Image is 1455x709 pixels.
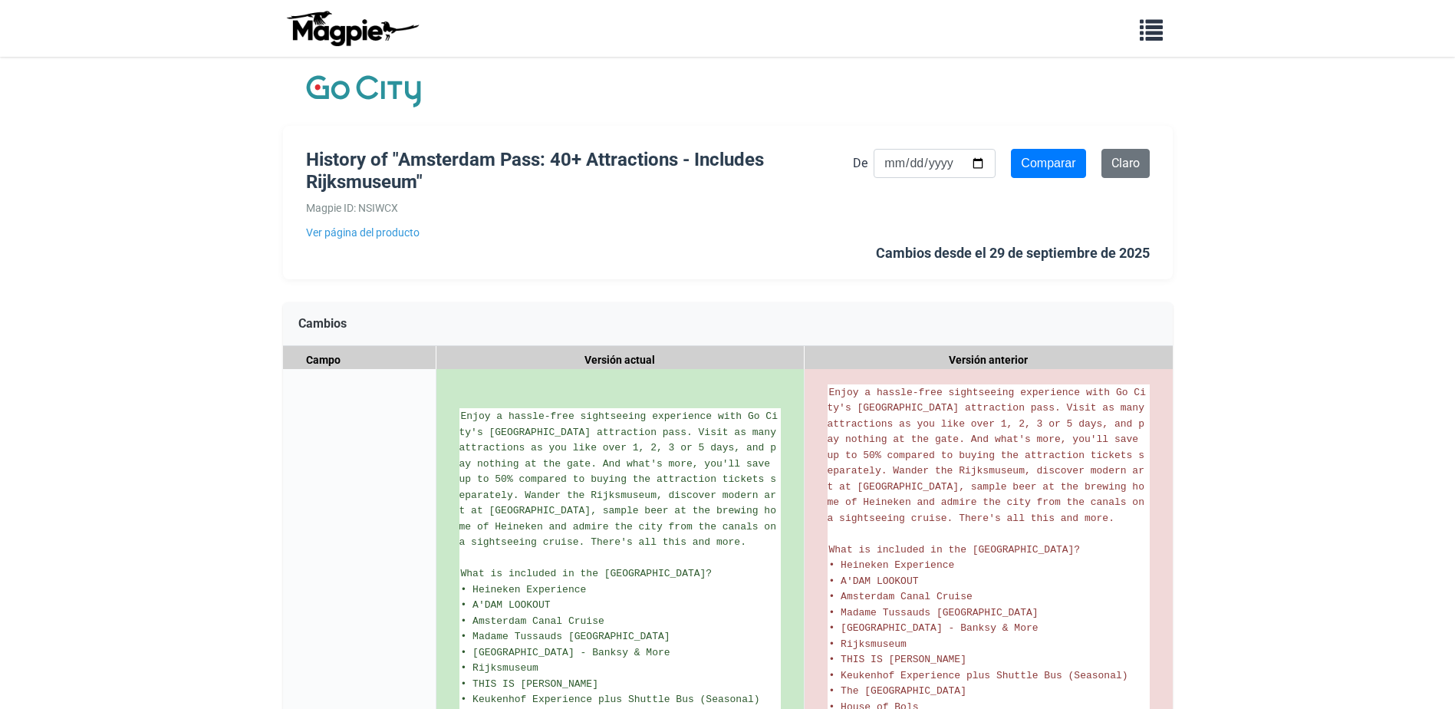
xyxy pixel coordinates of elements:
[829,685,966,697] span: • The [GEOGRAPHIC_DATA]
[461,615,604,627] span: • Amsterdam Canal Cruise
[461,694,760,705] span: • Keukenhof Experience plus Shuttle Bus (Seasonal)
[1101,149,1150,178] a: Claro
[829,670,1128,681] span: • Keukenhof Experience plus Shuttle Bus (Seasonal)
[828,387,1151,524] span: Enjoy a hassle-free sightseeing experience with Go City's [GEOGRAPHIC_DATA] attraction pass. Visi...
[829,559,955,571] span: • Heineken Experience
[829,607,1039,618] span: • Madame Tussauds [GEOGRAPHIC_DATA]
[283,346,436,374] div: Campo
[306,149,854,193] h1: History of "Amsterdam Pass: 40+ Attractions - Includes Rijksmuseum"
[436,346,805,374] div: Versión actual
[461,662,538,674] span: • Rijksmuseum
[829,654,966,665] span: • THIS IS [PERSON_NAME]
[306,224,854,241] a: Ver página del producto
[461,631,670,642] span: • Madame Tussauds [GEOGRAPHIC_DATA]
[853,153,867,173] label: De
[829,591,973,602] span: • Amsterdam Canal Cruise
[1011,149,1085,178] input: Comparar
[461,599,551,611] span: • A'DAM LOOKOUT
[829,575,919,587] span: • A'DAM LOOKOUT
[283,10,421,47] img: logo-ab69f6fb50320c5b225c76a69d11143b.png
[876,242,1150,265] div: Cambios desde el 29 de septiembre de 2025
[461,647,670,658] span: • [GEOGRAPHIC_DATA] - Banksy & More
[461,568,713,579] span: What is included in the [GEOGRAPHIC_DATA]?
[829,638,907,650] span: • Rijksmuseum
[283,302,1173,346] div: Cambios
[461,678,598,690] span: • THIS IS [PERSON_NAME]
[829,544,1081,556] span: What is included in the [GEOGRAPHIC_DATA]?
[306,72,421,110] img: Logotipo de la empresa
[829,622,1039,634] span: • [GEOGRAPHIC_DATA] - Banksy & More
[306,200,854,216] div: Magpie ID: NSIWCX
[805,346,1173,374] div: Versión anterior
[461,584,587,595] span: • Heineken Experience
[459,411,782,548] span: Enjoy a hassle-free sightseeing experience with Go City's [GEOGRAPHIC_DATA] attraction pass. Visi...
